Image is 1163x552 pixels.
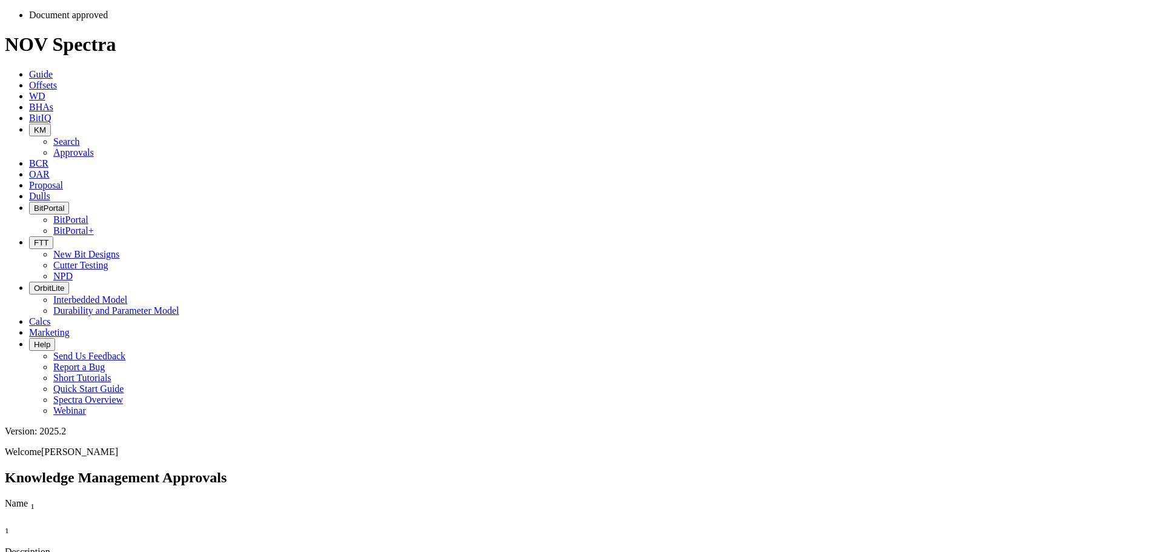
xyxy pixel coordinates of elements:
a: Spectra Overview [53,394,123,405]
sub: 1 [5,526,9,535]
a: Calcs [29,316,51,327]
a: OAR [29,169,50,179]
div: Name Sort None [5,498,416,511]
span: BitPortal [34,204,64,213]
div: Version: 2025.2 [5,426,1158,437]
a: Webinar [53,405,86,416]
a: Short Tutorials [53,373,111,383]
a: Guide [29,69,53,79]
a: Search [53,136,80,147]
div: Sort None [5,522,35,547]
a: Offsets [29,80,57,90]
sub: 1 [30,502,35,511]
a: Proposal [29,180,63,190]
a: Quick Start Guide [53,384,124,394]
h1: NOV Spectra [5,33,1158,56]
button: Help [29,338,55,351]
p: Welcome [5,447,1158,457]
button: KM [29,124,51,136]
span: Sort None [30,498,35,508]
span: KM [34,125,46,135]
span: FTT [34,238,48,247]
a: BitPortal+ [53,225,94,236]
a: Approvals [53,147,94,158]
a: BitPortal [53,214,88,225]
span: Sort None [5,522,9,533]
a: Send Us Feedback [53,351,125,361]
a: Interbedded Model [53,294,127,305]
h2: Knowledge Management Approvals [5,470,1158,486]
span: Name [5,498,28,508]
button: OrbitLite [29,282,69,294]
a: BHAs [29,102,53,112]
div: Sort None [5,522,35,536]
a: BCR [29,158,48,168]
button: FTT [29,236,53,249]
div: Column Menu [5,536,35,547]
span: OrbitLite [34,284,64,293]
a: Durability and Parameter Model [53,305,179,316]
a: New Bit Designs [53,249,119,259]
span: Help [34,340,50,349]
a: Marketing [29,327,70,338]
a: Dulls [29,191,50,201]
a: Report a Bug [53,362,105,372]
a: Cutter Testing [53,260,108,270]
a: NPD [53,271,73,281]
button: BitPortal [29,202,69,214]
a: BitIQ [29,113,51,123]
span: Document approved [29,10,108,20]
a: WD [29,91,45,101]
div: Column Menu [5,511,416,522]
div: Sort None [5,498,416,522]
span: [PERSON_NAME] [41,447,118,457]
